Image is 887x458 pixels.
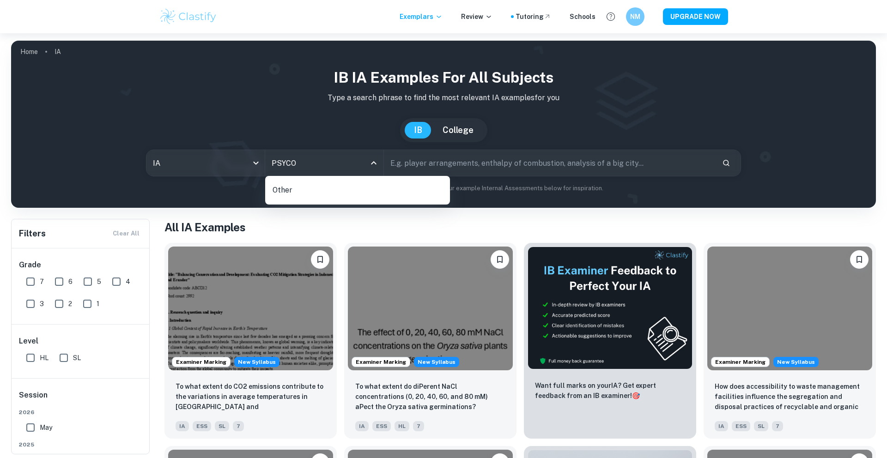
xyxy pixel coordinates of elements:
span: May [40,422,52,433]
h6: Session [19,390,143,408]
p: To what extent do diPerent NaCl concentrations (0, 20, 40, 60, and 80 mM) aPect the Oryza sativa ... [355,381,505,412]
button: UPGRADE NOW [663,8,728,25]
a: Examiner MarkingStarting from the May 2026 session, the ESS IA requirements have changed. We crea... [344,243,516,439]
button: NM [626,7,644,26]
button: Bookmark [311,250,329,269]
button: IB [405,122,431,139]
span: Examiner Marking [711,358,769,366]
span: 3 [40,299,44,309]
h6: Filters [19,227,46,240]
div: Starting from the May 2026 session, the ESS IA requirements have changed. We created this exempla... [773,357,819,367]
span: 7 [772,421,783,431]
p: Other [273,182,450,198]
img: Thumbnail [528,247,693,369]
img: ESS IA example thumbnail: How does accessibility to waste manageme [707,247,872,370]
span: SL [73,353,81,363]
span: IA [355,421,369,431]
span: 2 [68,299,72,309]
button: College [433,122,483,139]
div: Starting from the May 2026 session, the ESS IA requirements have changed. We created this exempla... [234,357,279,367]
a: Examiner MarkingStarting from the May 2026 session, the ESS IA requirements have changed. We crea... [164,243,337,439]
span: New Syllabus [414,357,459,367]
span: ESS [732,421,750,431]
p: Not sure what to search for? You can always look through our example Internal Assessments below f... [18,184,869,193]
a: Tutoring [516,12,551,22]
p: How does accessibility to waste management facilities influence the segregation and disposal prac... [715,381,865,413]
a: ThumbnailWant full marks on yourIA? Get expert feedback from an IB examiner! [524,243,696,439]
h6: Grade [19,259,143,271]
button: Search [718,155,734,171]
span: HL [40,353,49,363]
span: SL [215,421,229,431]
span: 🎯 [632,392,640,399]
span: IA [715,421,728,431]
a: Home [20,45,38,58]
span: Examiner Marking [352,358,410,366]
span: ESS [372,421,391,431]
p: Exemplars [400,12,443,22]
div: IA [146,150,265,176]
div: Starting from the May 2026 session, the ESS IA requirements have changed. We created this exempla... [414,357,459,367]
p: Type a search phrase to find the most relevant IA examples for you [18,92,869,103]
h6: NM [630,12,641,22]
a: Schools [570,12,595,22]
a: Examiner MarkingStarting from the May 2026 session, the ESS IA requirements have changed. We crea... [704,243,876,439]
img: ESS IA example thumbnail: To what extent do diPerent NaCl concentr [348,247,513,370]
span: 6 [68,277,73,287]
span: Examiner Marking [172,358,230,366]
span: IA [176,421,189,431]
input: E.g. player arrangements, enthalpy of combustion, analysis of a big city... [384,150,715,176]
img: profile cover [11,41,876,208]
p: Want full marks on your IA ? Get expert feedback from an IB examiner! [535,380,685,401]
span: 2025 [19,440,143,449]
span: New Syllabus [773,357,819,367]
span: 5 [97,277,101,287]
img: Clastify logo [159,7,218,26]
span: 1 [97,299,99,309]
button: Help and Feedback [603,9,619,24]
span: 7 [40,277,44,287]
button: Bookmark [491,250,509,269]
span: SL [754,421,768,431]
span: 7 [413,421,424,431]
h1: All IA Examples [164,219,876,235]
span: ESS [193,421,211,431]
p: Review [461,12,492,22]
span: 2026 [19,408,143,416]
p: IA [55,47,61,57]
span: HL [395,421,409,431]
button: Close [367,157,380,169]
span: 4 [126,277,130,287]
button: Bookmark [850,250,869,269]
span: 7 [233,421,244,431]
span: New Syllabus [234,357,279,367]
h1: IB IA examples for all subjects [18,66,869,89]
p: To what extent do CO2 emissions contribute to the variations in average temperatures in Indonesia... [176,381,326,413]
img: ESS IA example thumbnail: To what extent do CO2 emissions contribu [168,247,333,370]
h6: Level [19,336,143,347]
